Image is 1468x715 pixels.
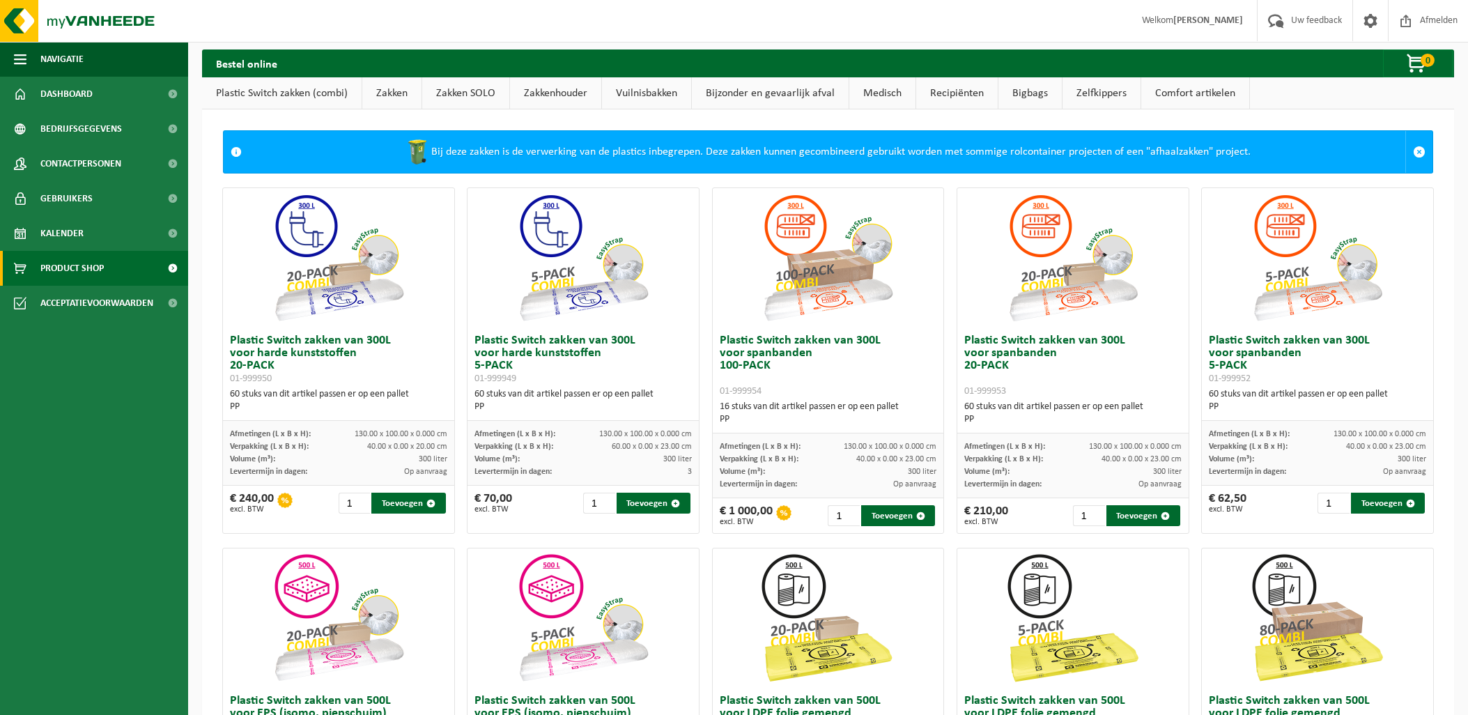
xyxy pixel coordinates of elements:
[1063,77,1141,109] a: Zelfkippers
[998,77,1062,109] a: Bigbags
[269,188,408,328] img: 01-999950
[964,335,1182,397] h3: Plastic Switch zakken van 300L voor spanbanden 20-PACK
[230,468,307,476] span: Levertermijn in dagen:
[1173,15,1243,26] strong: [PERSON_NAME]
[371,493,445,514] button: Toevoegen
[1138,480,1182,489] span: Op aanvraag
[688,468,692,476] span: 3
[1209,388,1426,413] div: 60 stuks van dit artikel passen er op een pallet
[474,443,553,451] span: Verpakking (L x B x H):
[602,77,691,109] a: Vuilnisbakken
[230,374,272,384] span: 01-999950
[1209,493,1246,514] div: € 62,50
[230,335,447,385] h3: Plastic Switch zakken van 300L voor harde kunststoffen 20-PACK
[474,455,520,463] span: Volume (m³):
[40,181,93,216] span: Gebruikers
[612,443,692,451] span: 60.00 x 0.00 x 23.00 cm
[1398,455,1426,463] span: 300 liter
[964,401,1182,426] div: 60 stuks van dit artikel passen er op een pallet
[403,138,431,166] img: WB-0240-HPE-GN-50.png
[1421,54,1435,67] span: 0
[964,413,1182,426] div: PP
[720,518,773,526] span: excl. BTW
[583,493,615,514] input: 1
[474,388,692,413] div: 60 stuks van dit artikel passen er op een pallet
[474,493,512,514] div: € 70,00
[474,335,692,385] h3: Plastic Switch zakken van 300L voor harde kunststoffen 5-PACK
[1351,493,1425,514] button: Toevoegen
[230,443,309,451] span: Verpakking (L x B x H):
[230,505,274,514] span: excl. BTW
[1209,401,1426,413] div: PP
[419,455,447,463] span: 300 liter
[474,374,516,384] span: 01-999949
[964,468,1010,476] span: Volume (m³):
[230,493,274,514] div: € 240,00
[1209,455,1254,463] span: Volume (m³):
[828,505,860,526] input: 1
[269,548,408,688] img: 01-999956
[1153,468,1182,476] span: 300 liter
[474,430,555,438] span: Afmetingen (L x B x H):
[964,455,1043,463] span: Verpakking (L x B x H):
[513,188,653,328] img: 01-999949
[1248,188,1387,328] img: 01-999952
[893,480,936,489] span: Op aanvraag
[964,480,1042,489] span: Levertermijn in dagen:
[230,430,311,438] span: Afmetingen (L x B x H):
[758,548,897,688] img: 01-999964
[362,77,422,109] a: Zakken
[856,455,936,463] span: 40.00 x 0.00 x 23.00 cm
[964,518,1008,526] span: excl. BTW
[1248,548,1387,688] img: 01-999968
[1209,468,1286,476] span: Levertermijn in dagen:
[404,468,447,476] span: Op aanvraag
[720,455,798,463] span: Verpakking (L x B x H):
[1003,548,1143,688] img: 01-999963
[758,188,897,328] img: 01-999954
[1346,443,1426,451] span: 40.00 x 0.00 x 23.00 cm
[1405,131,1432,173] a: Sluit melding
[844,443,936,451] span: 130.00 x 100.00 x 0.000 cm
[422,77,509,109] a: Zakken SOLO
[663,455,692,463] span: 300 liter
[510,77,601,109] a: Zakkenhouder
[1089,443,1182,451] span: 130.00 x 100.00 x 0.000 cm
[692,77,849,109] a: Bijzonder en gevaarlijk afval
[908,468,936,476] span: 300 liter
[40,77,93,112] span: Dashboard
[1209,505,1246,514] span: excl. BTW
[1073,505,1105,526] input: 1
[720,505,773,526] div: € 1 000,00
[40,216,84,251] span: Kalender
[40,42,84,77] span: Navigatie
[720,468,765,476] span: Volume (m³):
[720,386,762,397] span: 01-999954
[599,430,692,438] span: 130.00 x 100.00 x 0.000 cm
[202,49,291,77] h2: Bestel online
[916,77,998,109] a: Recipiënten
[367,443,447,451] span: 40.00 x 0.00 x 20.00 cm
[249,131,1405,173] div: Bij deze zakken is de verwerking van de plastics inbegrepen. Deze zakken kunnen gecombineerd gebr...
[964,505,1008,526] div: € 210,00
[1209,335,1426,385] h3: Plastic Switch zakken van 300L voor spanbanden 5-PACK
[474,401,692,413] div: PP
[617,493,690,514] button: Toevoegen
[964,386,1006,397] span: 01-999953
[230,388,447,413] div: 60 stuks van dit artikel passen er op een pallet
[1102,455,1182,463] span: 40.00 x 0.00 x 23.00 cm
[1383,49,1453,77] button: 0
[230,401,447,413] div: PP
[1106,505,1180,526] button: Toevoegen
[720,443,801,451] span: Afmetingen (L x B x H):
[1383,468,1426,476] span: Op aanvraag
[474,468,552,476] span: Levertermijn in dagen:
[720,413,937,426] div: PP
[720,480,797,489] span: Levertermijn in dagen:
[849,77,915,109] a: Medisch
[720,401,937,426] div: 16 stuks van dit artikel passen er op een pallet
[1318,493,1350,514] input: 1
[513,548,653,688] img: 01-999955
[202,77,362,109] a: Plastic Switch zakken (combi)
[474,505,512,514] span: excl. BTW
